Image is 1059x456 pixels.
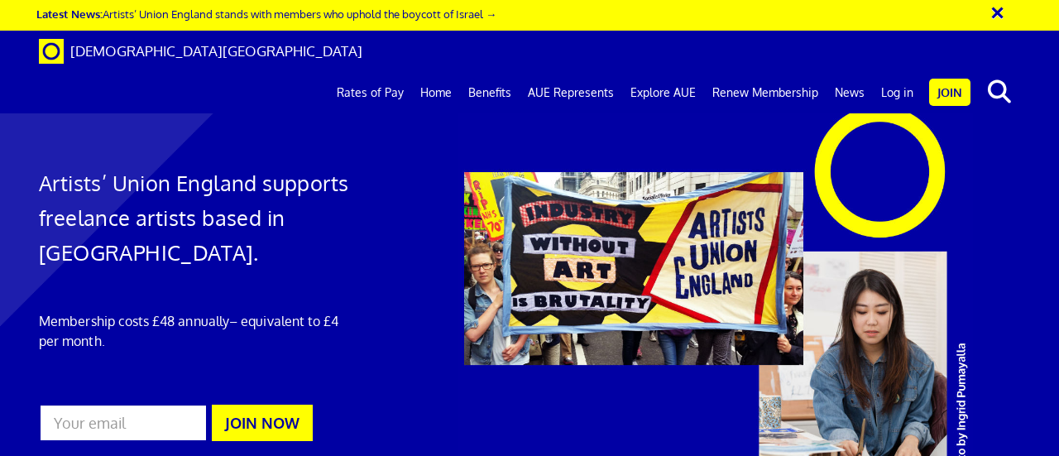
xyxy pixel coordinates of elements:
a: Log in [873,72,922,113]
a: Explore AUE [622,72,704,113]
a: Join [929,79,970,106]
h1: Artists’ Union England supports freelance artists based in [GEOGRAPHIC_DATA]. [39,166,349,270]
a: AUE Represents [520,72,622,113]
a: Home [412,72,460,113]
p: Membership costs £48 annually – equivalent to £4 per month. [39,311,349,351]
button: search [974,74,1024,109]
button: JOIN NOW [212,405,313,441]
span: [DEMOGRAPHIC_DATA][GEOGRAPHIC_DATA] [70,42,362,60]
a: Latest News:Artists’ Union England stands with members who uphold the boycott of Israel → [36,7,496,21]
a: News [827,72,873,113]
a: Rates of Pay [328,72,412,113]
a: Renew Membership [704,72,827,113]
a: Brand [DEMOGRAPHIC_DATA][GEOGRAPHIC_DATA] [26,31,375,72]
a: Benefits [460,72,520,113]
strong: Latest News: [36,7,103,21]
input: Your email [39,404,208,442]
